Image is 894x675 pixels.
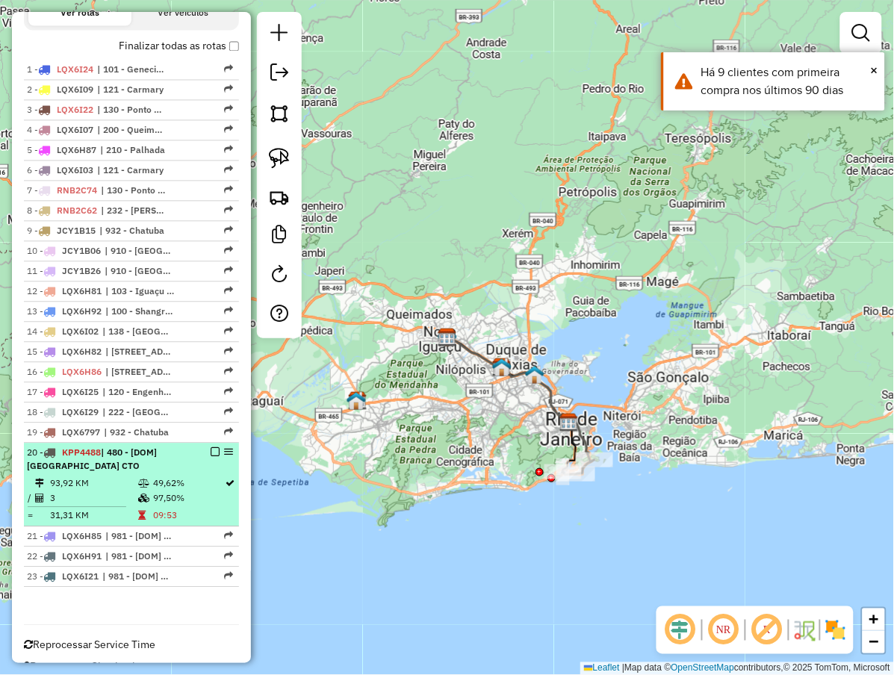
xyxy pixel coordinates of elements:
[62,387,99,398] span: LQX6I25
[97,164,166,178] span: 121 - Carmary
[57,185,97,196] span: RNB2C74
[27,266,101,277] span: 11 -
[27,447,157,472] span: 20 -
[104,426,173,440] span: 932 - Chatuba
[622,663,624,674] span: |
[105,530,174,544] span: 981 - [DOM] Jacarepaguá 1 JPA
[224,347,233,356] em: Rota exportada
[57,64,93,75] span: LQX6I24
[57,205,97,217] span: RNB2C62
[27,326,99,337] span: 14 -
[706,612,742,648] span: Ocultar NR
[27,491,34,506] td: /
[24,660,150,674] span: Reprocessar Checkpoints
[27,165,93,176] span: 6 -
[224,146,233,155] em: Rota exportada
[62,531,102,542] span: LQX6H85
[27,367,102,378] span: 16 -
[62,551,102,562] span: LQX6H91
[224,307,233,316] em: Rota exportada
[224,186,233,195] em: Rota exportada
[224,408,233,417] em: Rota exportada
[224,166,233,175] em: Rota exportada
[105,550,174,564] span: 981 - [DOM] Jacarepaguá 1 JPA
[792,618,816,642] img: Fluxo de ruas
[749,612,785,648] span: Exibir rótulo
[224,226,233,235] em: Rota exportada
[525,365,544,385] img: UDC Penha
[662,612,698,648] span: Ocultar deslocamento
[229,42,239,52] input: Finalizar todas as rotas
[62,346,102,358] span: LQX6H82
[97,63,166,77] span: 101 - Geneciano
[224,206,233,215] em: Rota exportada
[269,187,290,208] img: Criar rota
[27,427,100,438] span: 19 -
[152,476,225,491] td: 49,62%
[27,531,102,542] span: 21 -
[224,85,233,94] em: Rota exportada
[871,62,878,78] span: ×
[105,305,174,319] span: 100 - Shangri-la, 101 - Geneciano
[27,225,96,237] span: 9 -
[264,259,294,293] a: Reroteirizar Sessão
[27,105,93,116] span: 3 -
[438,328,457,347] img: CDD Nova Iguaçu
[224,448,233,457] em: Opções
[62,246,101,257] span: JCY1B06
[863,609,885,631] a: Zoom in
[27,286,102,297] span: 12 -
[27,185,97,196] span: 7 -
[224,388,233,396] em: Rota exportada
[101,184,170,198] span: 130 - Ponto Chic, 200 - Queimados
[27,447,157,472] span: | 480 - [DOM] [GEOGRAPHIC_DATA] CTO
[57,225,96,237] span: JCY1B15
[869,610,879,629] span: +
[224,105,233,114] em: Rota exportada
[264,57,294,91] a: Exportar sessão
[49,508,137,523] td: 31,31 KM
[269,103,290,124] img: Selecionar atividades - polígono
[27,346,102,358] span: 15 -
[62,407,99,418] span: LQX6I29
[97,84,166,97] span: 121 - Carmary
[492,358,512,377] img: Deposito de PAV
[580,662,894,675] div: Map data © contributors,© 2025 TomTom, Microsoft
[119,39,239,55] label: Finalizar todas as rotas
[27,407,99,418] span: 18 -
[701,63,874,99] div: Há 9 clientes com primeira compra nos últimos 90 dias
[35,479,44,488] i: Distância Total
[102,406,171,420] span: 222 - Nova Cidade
[97,124,166,137] span: 200 - Queimados
[57,145,96,156] span: LQX6H87
[347,391,366,411] img: INT - Cervejaria Campo grande
[27,571,99,582] span: 23 -
[27,387,99,398] span: 17 -
[27,551,102,562] span: 22 -
[57,165,93,176] span: LQX6I03
[105,366,174,379] span: 211 - Jardim Pernambuco, 220 - Jardim Iguaçu
[224,125,233,134] em: Rota exportada
[224,552,233,561] em: Rota exportada
[28,1,131,26] button: Ver rotas
[869,632,879,651] span: −
[27,84,93,96] span: 2 -
[57,105,93,116] span: LQX6I22
[584,663,620,674] a: Leaflet
[62,367,102,378] span: LQX6H86
[671,663,735,674] a: OpenStreetMap
[264,18,294,52] a: Nova sessão e pesquisa
[62,266,101,277] span: JCY1B26
[224,572,233,581] em: Rota exportada
[27,508,34,523] td: =
[226,479,235,488] i: Rota otimizada
[102,386,171,399] span: 120 - Engenho Pequeno, 221 - Califórnia
[264,220,294,253] a: Criar modelo
[224,65,233,74] em: Rota exportada
[846,18,876,48] a: Exibir filtros
[62,447,101,458] span: KPP4488
[57,125,93,136] span: LQX6I07
[27,125,93,136] span: 4 -
[49,476,137,491] td: 93,92 KM
[62,571,99,582] span: LQX6I21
